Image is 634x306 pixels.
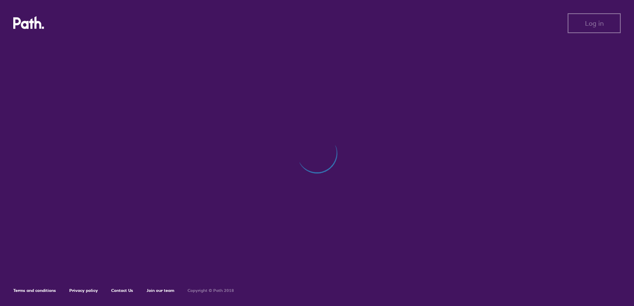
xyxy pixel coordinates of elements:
a: Terms and conditions [13,288,56,293]
h6: Copyright © Path 2018 [188,288,234,293]
a: Contact Us [111,288,133,293]
a: Join our team [146,288,174,293]
a: Privacy policy [69,288,98,293]
button: Log in [568,13,621,33]
span: Log in [585,19,604,27]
